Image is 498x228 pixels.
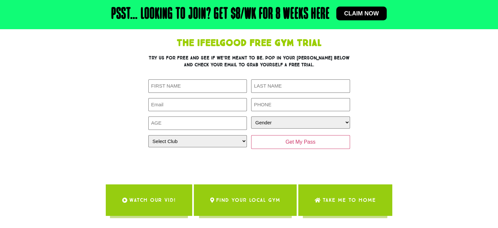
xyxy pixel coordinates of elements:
h2: Psst… Looking to join? Get $8/wk for 8 weeks here [111,7,330,22]
input: Get My Pass [251,135,350,149]
a: Claim now [336,7,387,20]
a: Find Your Local Gym [194,184,297,216]
a: Take me to Home [298,184,392,216]
h3: Try us for free and see if we’re meant to be. Pop in your [PERSON_NAME] below and check your emai... [148,54,350,68]
input: LAST NAME [251,79,350,93]
input: AGE [148,116,247,130]
input: PHONE [251,98,350,112]
span: WATCH OUR VID! [129,191,176,209]
span: Take me to Home [323,191,376,209]
span: Claim now [344,10,379,16]
h1: The IfeelGood Free Gym Trial [105,39,393,48]
input: FIRST NAME [148,79,247,93]
span: Find Your Local Gym [216,191,280,209]
a: WATCH OUR VID! [106,184,192,216]
input: Email [148,98,247,112]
